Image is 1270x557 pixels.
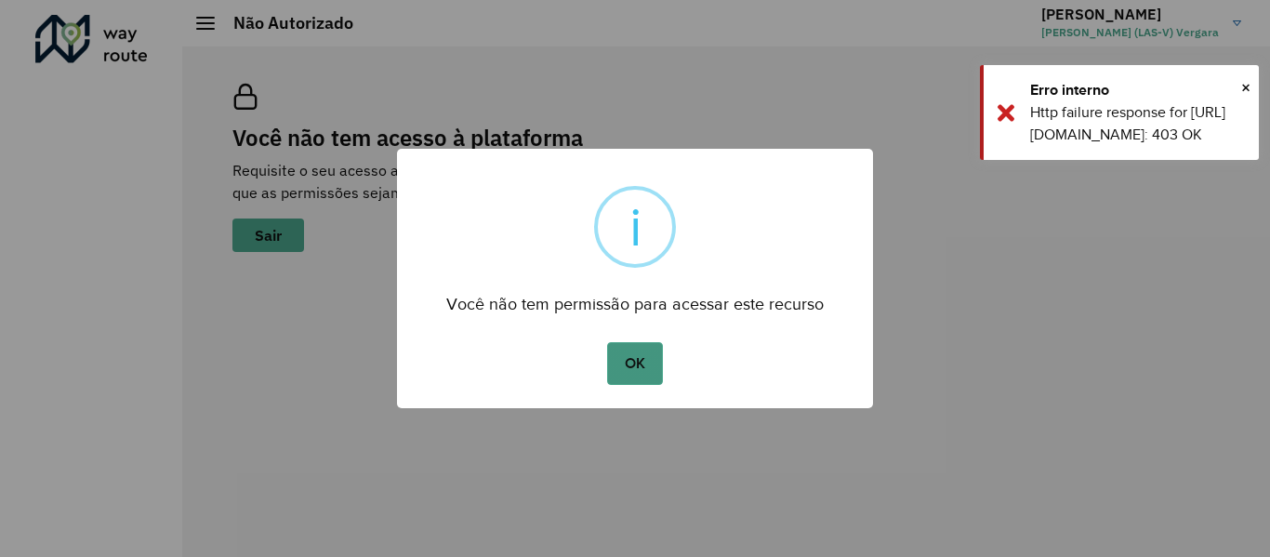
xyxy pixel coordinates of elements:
button: OK [607,342,662,385]
div: i [629,190,642,264]
div: Você não tem permissão para acessar este recurso [397,277,873,319]
div: Http failure response for [URL][DOMAIN_NAME]: 403 OK [1030,101,1245,146]
div: Erro interno [1030,79,1245,101]
button: Close [1241,73,1250,101]
span: × [1241,73,1250,101]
